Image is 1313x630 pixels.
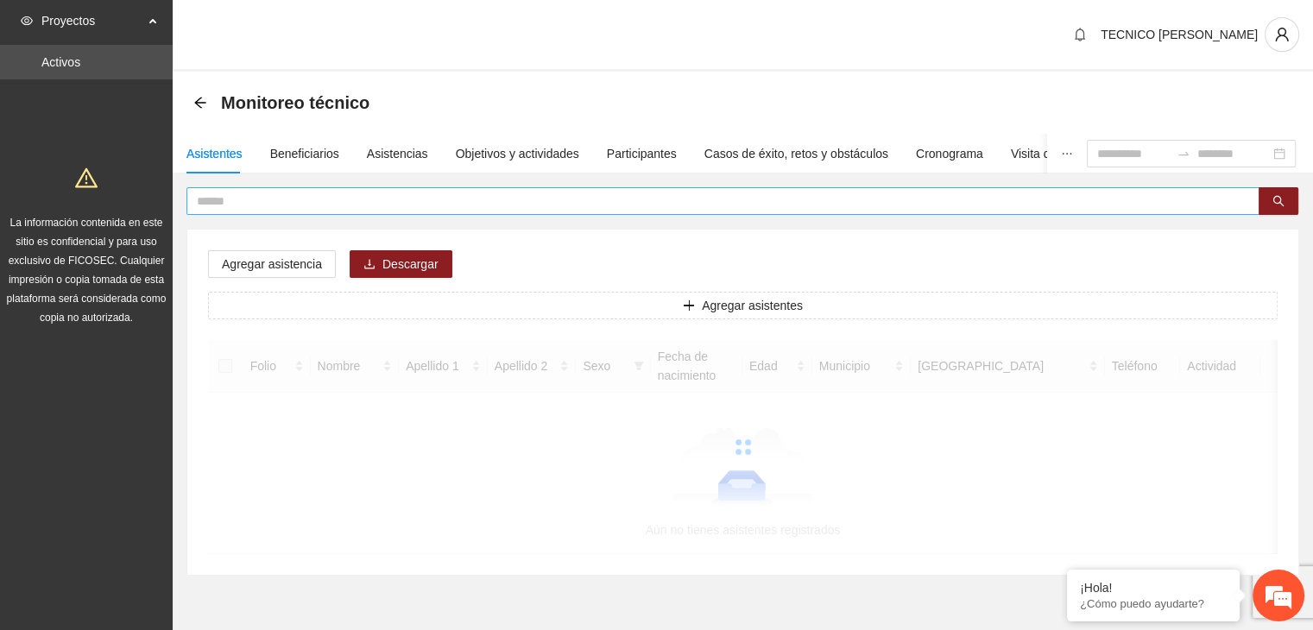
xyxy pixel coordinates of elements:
span: Descargar [382,255,439,274]
span: Proyectos [41,3,143,38]
button: user [1265,17,1299,52]
a: Activos [41,55,80,69]
span: TECNICO [PERSON_NAME] [1101,28,1258,41]
textarea: Escriba su mensaje y pulse “Intro” [9,435,329,495]
button: search [1259,187,1298,215]
span: eye [21,15,33,27]
span: swap-right [1177,147,1190,161]
div: Participantes [607,144,677,163]
span: Monitoreo técnico [221,89,369,117]
span: user [1266,27,1298,42]
span: arrow-left [193,96,207,110]
button: ellipsis [1047,134,1087,173]
span: download [363,258,376,272]
span: Estamos en línea. [100,212,238,387]
div: Objetivos y actividades [456,144,579,163]
div: Cronograma [916,144,983,163]
div: Casos de éxito, retos y obstáculos [704,144,888,163]
button: plusAgregar asistentes [208,292,1278,319]
button: downloadDescargar [350,250,452,278]
div: Asistencias [367,144,428,163]
div: Back [193,96,207,110]
button: bell [1066,21,1094,48]
div: ¡Hola! [1080,581,1227,595]
div: Beneficiarios [270,144,339,163]
div: Minimizar ventana de chat en vivo [283,9,325,50]
span: Agregar asistentes [702,296,803,315]
span: ellipsis [1061,148,1073,160]
span: search [1272,195,1285,209]
span: warning [75,167,98,189]
span: plus [683,299,695,313]
p: ¿Cómo puedo ayudarte? [1080,597,1227,610]
span: to [1177,147,1190,161]
div: Asistentes [186,144,243,163]
span: Agregar asistencia [222,255,322,274]
button: Agregar asistencia [208,250,336,278]
span: bell [1067,28,1093,41]
div: Visita de campo y entregables [1011,144,1172,163]
div: Chatee con nosotros ahora [90,88,290,110]
span: La información contenida en este sitio es confidencial y para uso exclusivo de FICOSEC. Cualquier... [7,217,167,324]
